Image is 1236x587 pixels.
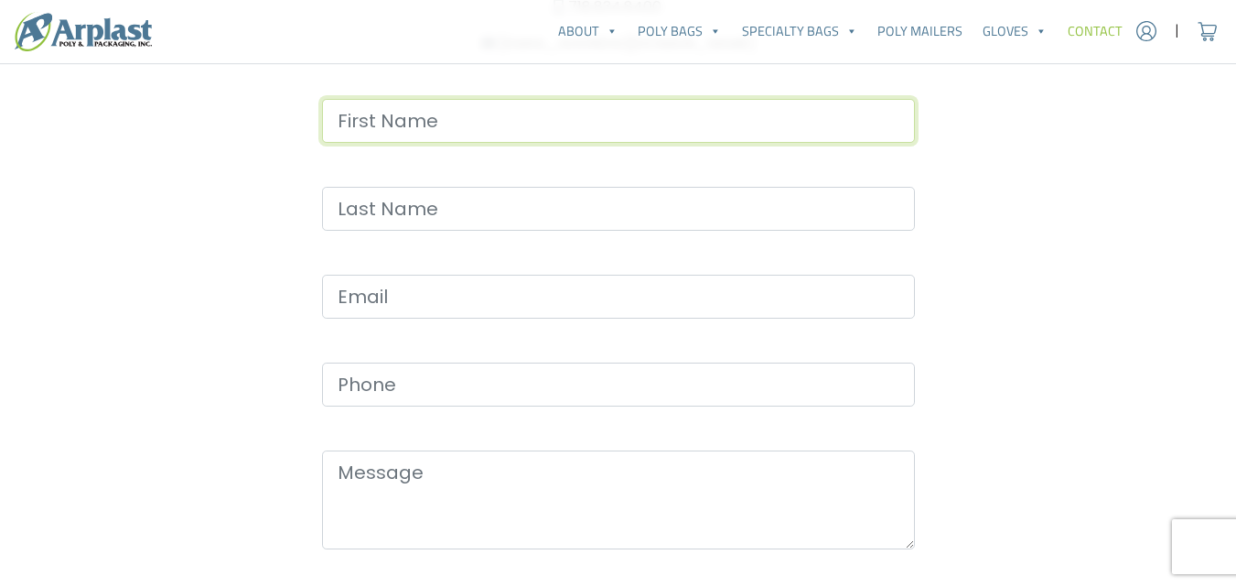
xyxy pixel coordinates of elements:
[628,13,731,49] a: Poly Bags
[322,275,915,319] input: Email
[322,363,915,407] input: Phone
[15,12,152,51] img: logo
[1175,20,1179,42] span: |
[322,99,915,143] input: First Name
[1058,13,1133,49] a: Contact
[732,13,867,49] a: Specialty Bags
[867,13,973,49] a: Poly Mailers
[973,13,1057,49] a: Gloves
[322,187,915,231] input: Last Name
[548,13,628,49] a: About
